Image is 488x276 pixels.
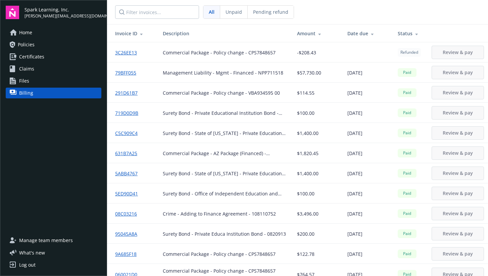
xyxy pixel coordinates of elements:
a: 5ABB4767 [115,170,143,177]
span: Paid [400,130,414,136]
a: 291D61B7 [115,89,143,96]
a: 719D0D9B [115,109,144,117]
span: Paid [400,190,414,196]
span: Unpaid [226,8,242,15]
button: Review & pay [432,146,484,160]
div: Commercial Package - Policy change - VBA934595 00 [163,89,280,96]
button: Review & pay [432,66,484,79]
div: Management Liability - Mgmt - Financed - NPP711518 [163,69,283,76]
a: Claims [6,63,101,74]
span: Review & pay [443,89,473,96]
span: What ' s new [19,249,45,256]
span: $1,400.00 [297,170,319,177]
span: Review & pay [443,170,473,176]
div: Surety Bond - Private Educa Institution Bond - 0820913 [163,230,286,237]
span: [DATE] [347,69,362,76]
span: Paid [400,150,414,156]
button: Review & pay [432,207,484,220]
span: [PERSON_NAME][EMAIL_ADDRESS][DOMAIN_NAME] [25,13,101,19]
span: $122.78 [297,250,314,258]
span: Billing [19,88,33,98]
div: Invoice ID [115,30,152,37]
a: 9A685F18 [115,250,142,258]
div: Log out [19,260,36,270]
a: Policies [6,39,101,50]
span: Paid [400,231,414,237]
span: -$208.43 [297,49,316,56]
a: C5C909C4 [115,130,143,137]
div: Surety Bond - Office of Independent Education and Parental Choice - 100863218 [163,190,286,197]
a: Manage team members [6,235,101,246]
button: Review & pay [432,106,484,120]
span: [DATE] [347,230,362,237]
span: Home [19,27,32,38]
span: Paid [400,110,414,116]
div: Amount [297,30,337,37]
span: Review & pay [443,210,473,217]
button: Review & pay [432,227,484,240]
a: Certificates [6,51,101,62]
span: [DATE] [347,170,362,177]
input: Filter invoices... [115,5,199,19]
button: Review & pay [432,167,484,180]
div: Commercial Package - AZ Package (Financed) - VBB120687 00 [163,150,286,157]
span: Manage team members [19,235,73,246]
span: Spark Learning, Inc. [25,6,101,13]
span: Refunded [400,49,418,55]
span: All [209,8,214,15]
span: Paid [400,251,414,257]
span: Review & pay [443,49,473,55]
a: Files [6,76,101,86]
span: Review & pay [443,250,473,257]
span: Files [19,76,29,86]
span: Paid [400,170,414,176]
span: [DATE] [347,89,362,96]
a: 08C03216 [115,210,142,217]
span: Paid [400,70,414,76]
div: Date due [347,30,387,37]
span: $1,400.00 [297,130,319,137]
span: [DATE] [347,190,362,197]
span: Policies [18,39,35,50]
span: [DATE] [347,130,362,137]
a: 79BFF055 [115,69,142,76]
a: Home [6,27,101,38]
a: 3C26EE13 [115,49,142,56]
div: Status [398,30,421,37]
span: Review & pay [443,190,473,196]
span: Review & pay [443,130,473,136]
span: $57,730.00 [297,69,321,76]
span: Certificates [19,51,44,62]
span: $1,820.45 [297,150,319,157]
button: Review & pay [432,86,484,99]
span: Pending refund [253,8,288,15]
span: $200.00 [297,230,314,237]
a: 631B7A25 [115,150,143,157]
span: Review & pay [443,109,473,116]
span: [DATE] [347,250,362,258]
button: What's new [6,249,56,256]
span: $3,496.00 [297,210,319,217]
img: navigator-logo.svg [6,6,19,19]
button: Review & pay [432,247,484,261]
span: Review & pay [443,230,473,237]
span: Claims [19,63,34,74]
span: Paid [400,90,414,96]
span: $114.55 [297,89,314,96]
a: 5ED90D41 [115,190,143,197]
span: $100.00 [297,109,314,117]
div: Surety Bond - State of [US_STATE] - Private Educational Institutional Bond - 0825880 [163,170,286,177]
div: Surety Bond - State of [US_STATE] - Private Educational Institutional Bond - 0825880 [163,130,286,137]
span: [DATE] [347,150,362,157]
span: [DATE] [347,210,362,217]
div: Commercial Package - Policy change - CPS7848657 [163,49,276,56]
button: Review & pay [432,187,484,200]
a: Billing [6,88,101,98]
span: [DATE] [347,109,362,117]
button: Review & pay [432,126,484,140]
span: Review & pay [443,150,473,156]
span: Paid [400,211,414,217]
div: Description [163,30,286,37]
span: Review & pay [443,69,473,76]
div: Surety Bond - Private Educational Institution Bond - 100857165 [163,109,286,117]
